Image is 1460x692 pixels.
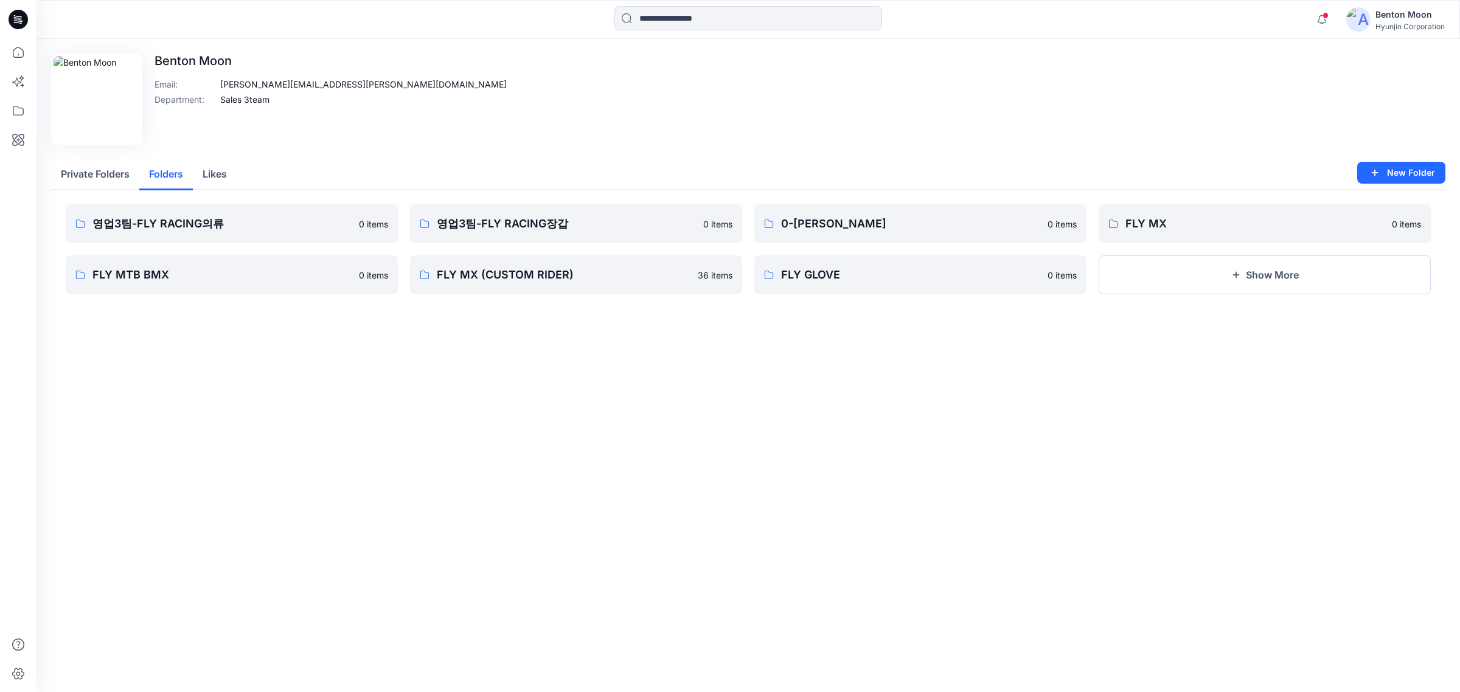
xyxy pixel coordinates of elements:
[359,218,388,230] p: 0 items
[1375,7,1445,22] div: Benton Moon
[1048,269,1077,282] p: 0 items
[66,255,398,294] a: FLY MTB BMX0 items
[437,266,690,283] p: FLY MX (CUSTOM RIDER)
[155,54,507,68] p: Benton Moon
[1125,215,1385,232] p: FLY MX
[1346,7,1371,32] img: avatar
[54,56,140,142] img: Benton Moon
[754,255,1086,294] a: FLY GLOVE0 items
[1099,255,1431,294] button: Show More
[155,93,215,106] p: Department :
[1099,204,1431,243] a: FLY MX0 items
[92,215,352,232] p: 영업3팀-FLY RACING의류
[193,159,237,190] button: Likes
[781,215,1040,232] p: 0-[PERSON_NAME]
[1375,22,1445,31] div: Hyunjin Corporation
[155,78,215,91] p: Email :
[220,78,507,91] p: [PERSON_NAME][EMAIL_ADDRESS][PERSON_NAME][DOMAIN_NAME]
[410,204,742,243] a: 영업3팀-FLY RACING장갑0 items
[698,269,732,282] p: 36 items
[51,159,139,190] button: Private Folders
[66,204,398,243] a: 영업3팀-FLY RACING의류0 items
[359,269,388,282] p: 0 items
[781,266,1040,283] p: FLY GLOVE
[703,218,732,230] p: 0 items
[437,215,696,232] p: 영업3팀-FLY RACING장갑
[410,255,742,294] a: FLY MX (CUSTOM RIDER)36 items
[1048,218,1077,230] p: 0 items
[1357,162,1445,184] button: New Folder
[220,93,269,106] p: Sales 3team
[754,204,1086,243] a: 0-[PERSON_NAME]0 items
[92,266,352,283] p: FLY MTB BMX
[1392,218,1421,230] p: 0 items
[139,159,193,190] button: Folders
